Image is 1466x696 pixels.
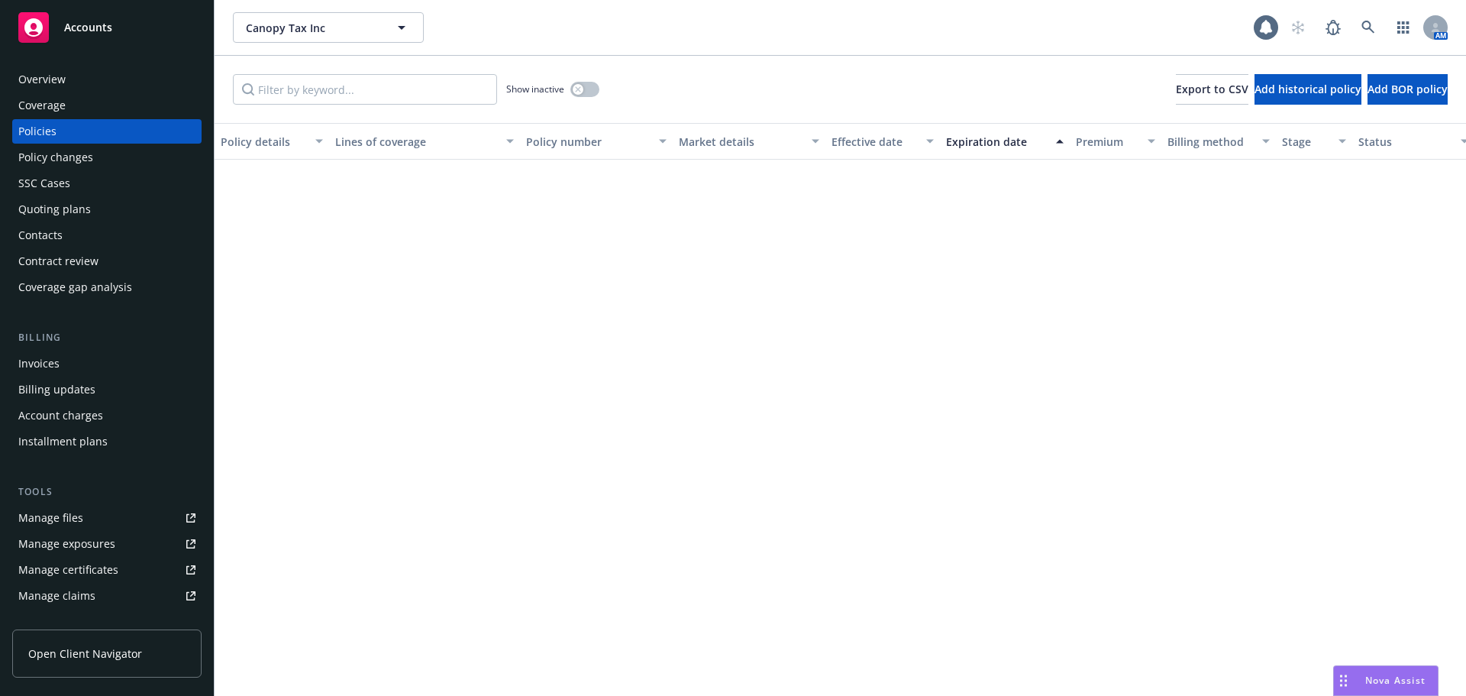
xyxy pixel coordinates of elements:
div: Manage claims [18,584,95,608]
span: Add historical policy [1254,82,1361,96]
a: Manage claims [12,584,202,608]
span: Nova Assist [1365,674,1426,687]
a: Contract review [12,249,202,274]
a: SSC Cases [12,171,202,196]
div: Installment plans [18,429,108,454]
div: Stage [1282,134,1329,150]
a: Contacts [12,223,202,248]
div: Manage files [18,506,83,530]
span: Show inactive [506,83,564,95]
button: Billing method [1161,123,1276,160]
a: Coverage [12,93,202,118]
div: Status [1358,134,1451,150]
div: Invoices [18,351,60,376]
a: Overview [12,67,202,92]
a: Account charges [12,403,202,428]
a: Billing updates [12,377,202,402]
button: Canopy Tax Inc [233,12,424,43]
div: Policy number [526,134,650,150]
div: Expiration date [946,134,1047,150]
span: Open Client Navigator [28,646,142,662]
a: Policies [12,119,202,144]
div: Effective date [831,134,917,150]
div: Premium [1076,134,1138,150]
div: Policy details [221,134,306,150]
a: Start snowing [1283,12,1313,43]
button: Policy number [520,123,673,160]
span: Add BOR policy [1368,82,1448,96]
a: Report a Bug [1318,12,1348,43]
button: Add historical policy [1254,74,1361,105]
div: Tools [12,484,202,500]
button: Expiration date [940,123,1070,160]
div: Billing [12,330,202,345]
button: Lines of coverage [329,123,520,160]
div: Billing updates [18,377,95,402]
button: Export to CSV [1176,74,1248,105]
div: Market details [679,134,802,150]
div: Manage BORs [18,610,90,634]
button: Market details [673,123,825,160]
div: Coverage [18,93,66,118]
button: Add BOR policy [1368,74,1448,105]
span: Accounts [64,21,112,34]
a: Quoting plans [12,197,202,222]
div: Policy changes [18,145,93,170]
div: Contract review [18,249,98,274]
a: Manage certificates [12,558,202,582]
span: Export to CSV [1176,82,1248,96]
div: Policies [18,119,57,144]
div: Coverage gap analysis [18,275,132,299]
div: Overview [18,67,66,92]
a: Coverage gap analysis [12,275,202,299]
button: Stage [1276,123,1352,160]
div: Contacts [18,223,63,248]
div: Drag to move [1334,666,1353,695]
button: Effective date [825,123,940,160]
button: Premium [1070,123,1161,160]
a: Manage BORs [12,610,202,634]
div: Manage certificates [18,558,118,582]
a: Invoices [12,351,202,376]
div: Manage exposures [18,532,115,556]
input: Filter by keyword... [233,74,497,105]
span: Canopy Tax Inc [246,20,378,36]
div: SSC Cases [18,171,70,196]
button: Policy details [215,123,329,160]
a: Accounts [12,6,202,49]
a: Manage exposures [12,532,202,556]
div: Account charges [18,403,103,428]
button: Nova Assist [1333,665,1439,696]
div: Billing method [1167,134,1253,150]
a: Manage files [12,506,202,530]
a: Installment plans [12,429,202,454]
a: Switch app [1388,12,1419,43]
div: Lines of coverage [335,134,497,150]
a: Search [1353,12,1384,43]
div: Quoting plans [18,197,91,222]
a: Policy changes [12,145,202,170]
